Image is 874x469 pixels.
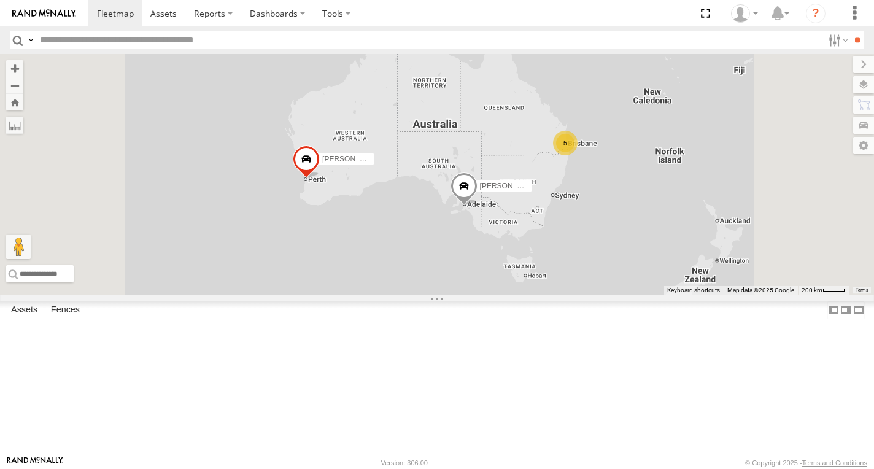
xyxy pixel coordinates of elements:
a: Visit our Website [7,457,63,469]
label: Fences [45,301,86,319]
span: [PERSON_NAME] [480,182,541,191]
span: [PERSON_NAME] [322,155,383,164]
i: ? [806,4,826,23]
img: rand-logo.svg [12,9,76,18]
label: Dock Summary Table to the Left [827,301,840,319]
button: Drag Pegman onto the map to open Street View [6,234,31,259]
span: Map data ©2025 Google [727,287,794,293]
div: Tim Rota [727,4,762,23]
button: Zoom in [6,60,23,77]
label: Dock Summary Table to the Right [840,301,852,319]
a: Terms (opens in new tab) [856,288,868,293]
button: Map scale: 200 km per 34 pixels [798,286,849,295]
label: Search Query [26,31,36,49]
label: Hide Summary Table [853,301,865,319]
label: Assets [5,301,44,319]
label: Search Filter Options [824,31,850,49]
label: Map Settings [853,137,874,154]
button: Keyboard shortcuts [667,286,720,295]
button: Zoom Home [6,94,23,110]
div: 5 [553,131,578,155]
span: 200 km [802,287,822,293]
div: Version: 306.00 [381,459,428,467]
a: Terms and Conditions [802,459,867,467]
label: Measure [6,117,23,134]
div: © Copyright 2025 - [745,459,867,467]
button: Zoom out [6,77,23,94]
